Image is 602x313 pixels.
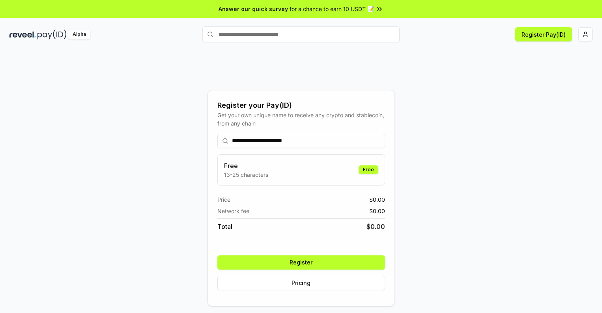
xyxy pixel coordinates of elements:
[290,5,374,13] span: for a chance to earn 10 USDT 📝
[217,255,385,270] button: Register
[359,165,378,174] div: Free
[37,30,67,39] img: pay_id
[366,222,385,231] span: $ 0.00
[224,161,268,171] h3: Free
[217,222,232,231] span: Total
[219,5,288,13] span: Answer our quick survey
[68,30,90,39] div: Alpha
[217,111,385,127] div: Get your own unique name to receive any crypto and stablecoin, from any chain
[9,30,36,39] img: reveel_dark
[369,207,385,215] span: $ 0.00
[217,195,230,204] span: Price
[217,276,385,290] button: Pricing
[217,100,385,111] div: Register your Pay(ID)
[515,27,572,41] button: Register Pay(ID)
[217,207,249,215] span: Network fee
[369,195,385,204] span: $ 0.00
[224,171,268,179] p: 13-25 characters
